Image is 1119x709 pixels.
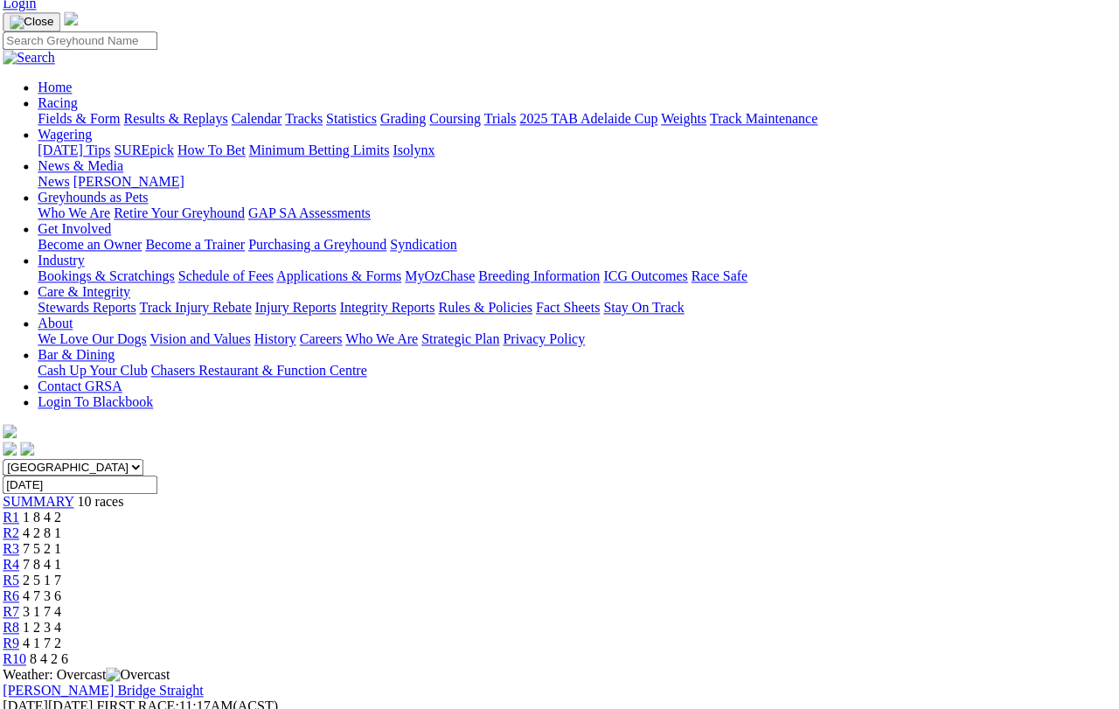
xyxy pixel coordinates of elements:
[38,394,153,409] a: Login To Blackbook
[3,31,157,50] input: Search
[254,331,295,346] a: History
[23,620,61,635] span: 1 2 3 4
[77,494,123,509] span: 10 races
[114,205,245,220] a: Retire Your Greyhound
[23,541,61,556] span: 7 5 2 1
[177,142,246,157] a: How To Bet
[390,237,456,252] a: Syndication
[603,300,684,315] a: Stay On Track
[23,573,61,587] span: 2 5 1 7
[661,111,706,126] a: Weights
[114,142,173,157] a: SUREpick
[3,683,203,698] a: [PERSON_NAME] Bridge Straight
[3,557,19,572] span: R4
[691,268,747,283] a: Race Safe
[3,494,73,509] a: SUMMARY
[38,80,72,94] a: Home
[3,476,157,494] input: Select date
[145,237,245,252] a: Become a Trainer
[23,557,61,572] span: 7 8 4 1
[3,525,19,540] a: R2
[38,331,146,346] a: We Love Our Dogs
[64,11,78,25] img: logo-grsa-white.png
[3,573,19,587] a: R5
[38,174,69,189] a: News
[38,142,1108,158] div: Wagering
[38,268,1108,284] div: Industry
[299,331,342,346] a: Careers
[503,331,585,346] a: Privacy Policy
[248,237,386,252] a: Purchasing a Greyhound
[3,604,19,619] a: R7
[248,142,389,157] a: Minimum Betting Limits
[38,363,147,378] a: Cash Up Your Club
[3,50,55,66] img: Search
[3,510,19,525] a: R1
[345,331,418,346] a: Who We Are
[438,300,532,315] a: Rules & Policies
[339,300,434,315] a: Integrity Reports
[231,111,281,126] a: Calendar
[3,588,19,603] a: R6
[38,284,130,299] a: Care & Integrity
[38,253,84,268] a: Industry
[710,111,817,126] a: Track Maintenance
[3,541,19,556] a: R3
[38,95,77,110] a: Racing
[3,667,170,682] span: Weather: Overcast
[38,300,1108,316] div: Care & Integrity
[3,424,17,438] img: logo-grsa-white.png
[23,604,61,619] span: 3 1 7 4
[478,268,600,283] a: Breeding Information
[38,237,1108,253] div: Get Involved
[38,190,148,205] a: Greyhounds as Pets
[38,300,136,315] a: Stewards Reports
[38,268,174,283] a: Bookings & Scratchings
[326,111,377,126] a: Statistics
[3,620,19,635] a: R8
[38,127,92,142] a: Wagering
[38,221,111,236] a: Get Involved
[536,300,600,315] a: Fact Sheets
[38,205,110,220] a: Who We Are
[248,205,371,220] a: GAP SA Assessments
[10,15,53,29] img: Close
[519,111,657,126] a: 2025 TAB Adelaide Cup
[73,174,184,189] a: [PERSON_NAME]
[421,331,499,346] a: Strategic Plan
[254,300,336,315] a: Injury Reports
[276,268,401,283] a: Applications & Forms
[38,142,110,157] a: [DATE] Tips
[38,363,1108,379] div: Bar & Dining
[149,331,250,346] a: Vision and Values
[23,525,61,540] span: 4 2 8 1
[3,651,26,666] a: R10
[3,636,19,650] a: R9
[405,268,475,283] a: MyOzChase
[38,347,115,362] a: Bar & Dining
[38,158,123,173] a: News & Media
[38,174,1108,190] div: News & Media
[38,111,1108,127] div: Racing
[393,142,434,157] a: Isolynx
[285,111,323,126] a: Tracks
[38,237,142,252] a: Become an Owner
[38,331,1108,347] div: About
[30,651,68,666] span: 8 4 2 6
[177,268,273,283] a: Schedule of Fees
[38,111,120,126] a: Fields & Form
[150,363,366,378] a: Chasers Restaurant & Function Centre
[3,12,60,31] button: Toggle navigation
[23,636,61,650] span: 4 1 7 2
[23,588,61,603] span: 4 7 3 6
[123,111,227,126] a: Results & Replays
